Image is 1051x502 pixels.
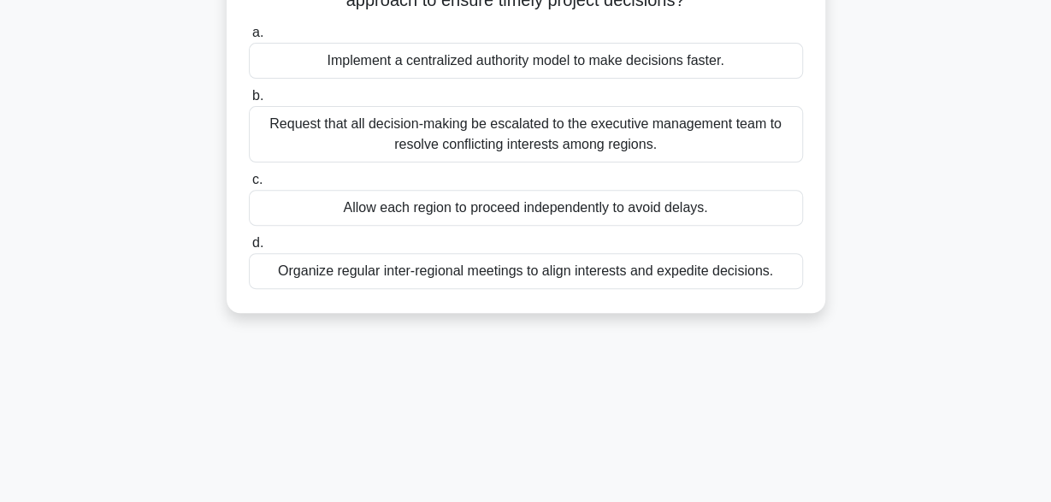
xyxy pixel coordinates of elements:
div: Request that all decision-making be escalated to the executive management team to resolve conflic... [249,106,803,162]
div: Organize regular inter-regional meetings to align interests and expedite decisions. [249,253,803,289]
span: b. [252,88,263,103]
span: a. [252,25,263,39]
div: Implement a centralized authority model to make decisions faster. [249,43,803,79]
div: Allow each region to proceed independently to avoid delays. [249,190,803,226]
span: d. [252,235,263,250]
span: c. [252,172,263,186]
